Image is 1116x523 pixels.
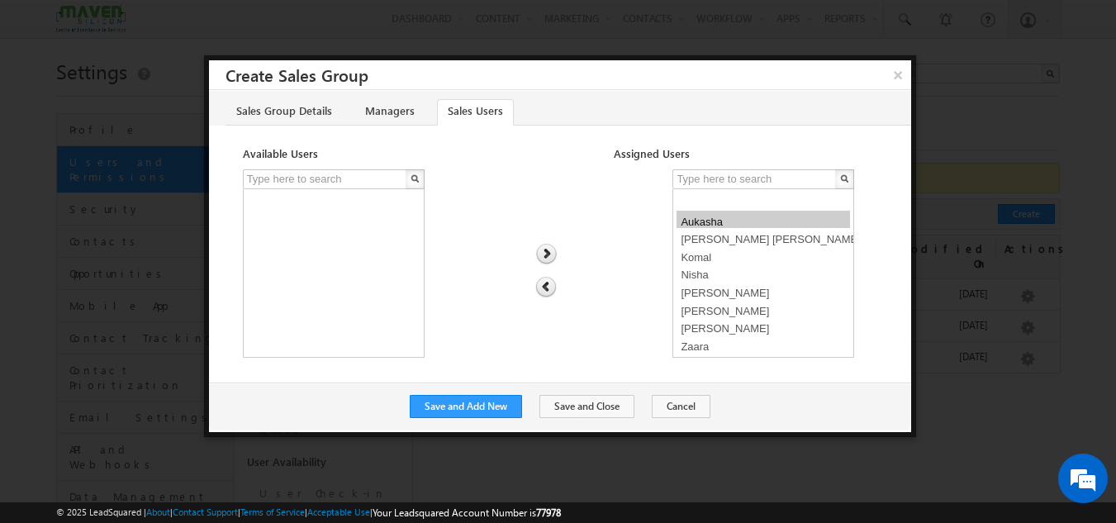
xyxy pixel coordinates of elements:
a: Sales Users [437,99,514,126]
option: chaitra@maven-silicon.com [677,264,850,282]
option: lsq4@maven-silicon.com [677,246,850,264]
button: Save and Add New [410,395,522,418]
div: Minimize live chat window [271,8,311,48]
em: Start Chat [225,406,300,428]
span: 77978 [536,506,561,519]
h3: Create Sales Group [226,60,911,89]
option: gagandip@maven-silicon.com [677,228,850,246]
img: d_60004797649_company_0_60004797649 [28,87,69,108]
textarea: Type your message and hit 'Enter' [21,153,302,392]
input: Type here to search [672,169,838,189]
div: Chat with us now [86,87,278,108]
div: Assigned Users [568,146,837,169]
span: Your Leadsquared Account Number is [373,506,561,519]
button: × [885,60,911,89]
button: Cancel [652,395,710,418]
a: Contact Support [173,506,238,517]
option: lsq7@maven-silicon.com [677,282,850,300]
option: lsq6@maven-silicon.com [677,300,850,318]
img: arrow_left_circle.png [535,277,557,298]
button: Save and Close [539,395,634,418]
option: lsq3@maven-silicon.com [677,317,850,335]
input: Type here to search [243,169,408,189]
a: Acceptable Use [307,506,370,517]
img: Search [840,174,848,183]
a: Terms of Service [240,506,305,517]
option: lsq2@maven-silicon.com [677,335,850,354]
img: arrow_right_circle.png [535,244,558,265]
div: Available Users [226,146,494,169]
a: About [146,506,170,517]
a: Sales Group Details [226,99,342,126]
a: Managers [354,99,425,126]
img: Search [411,174,419,183]
span: © 2025 LeadSquared | | | | | [56,505,561,521]
option: lsq5@maven-silicon.com [677,211,850,229]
